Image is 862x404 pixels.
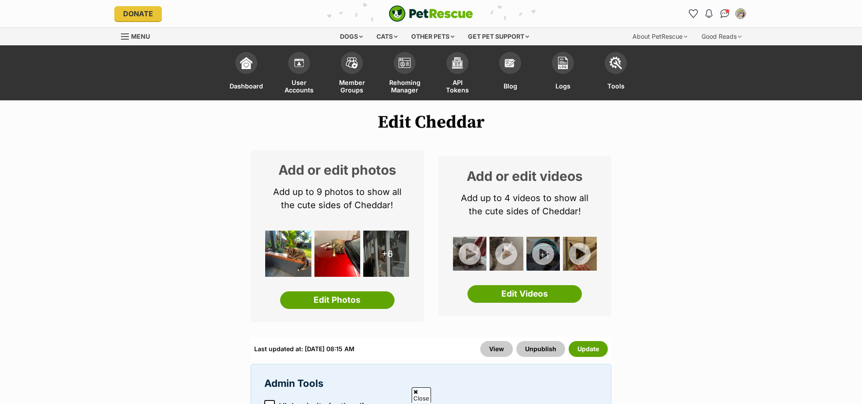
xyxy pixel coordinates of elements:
[504,78,517,94] span: Blog
[451,169,598,183] h2: Add or edit videos
[695,28,748,45] div: Good Reads
[607,78,625,94] span: Tools
[389,5,473,22] a: PetRescue
[114,6,162,21] a: Donate
[264,163,411,176] h2: Add or edit photos
[254,341,354,357] div: Last updated at: [DATE] 08:15 AM
[686,7,700,21] a: Favourites
[293,57,305,69] img: members-icon-d6bcda0bfb97e5ba05b48644448dc2971f67d37433e5abca221da40c41542bd5.svg
[720,9,730,18] img: chat-41dd97257d64d25036548639549fe6c8038ab92f7586957e7f3b1b290dea8141.svg
[280,291,394,309] a: Edit Photos
[264,185,411,212] p: Add up to 9 photos to show all the cute sides of Cheddar!
[589,48,642,100] a: Tools
[705,9,712,18] img: notifications-46538b983faf8c2785f20acdc204bb7945ddae34d4c08c2a6579f10ce5e182be.svg
[718,7,732,21] a: Conversations
[431,48,484,100] a: API Tokens
[370,28,404,45] div: Cats
[389,5,473,22] img: logo-cat-932fe2b9b8326f06289b0f2fb663e598f794de774fb13d1741a6617ecf9a85b4.svg
[736,9,745,18] img: Bryony Copeland profile pic
[468,285,582,303] a: Edit Videos
[273,48,325,100] a: User Accounts
[626,28,694,45] div: About PetRescue
[526,237,560,271] div: +1
[336,78,367,94] span: Member Groups
[325,48,378,100] a: Member Groups
[504,57,516,69] img: blogs-icon-e71fceff818bbaa76155c998696f2ea9b8fc06abc828b24f45ee82a475c2fd99.svg
[412,387,431,403] span: Close
[389,78,420,94] span: Rehoming Manager
[284,78,314,94] span: User Accounts
[453,237,487,271] img: ed8atfj3mnvclvti1dio.jpg
[451,57,464,69] img: api-icon-849e3a9e6f871e3acf1f60245d25b4cd0aad652aa5f5372336901a6a67317bd8.svg
[363,231,409,277] div: +6
[121,28,156,44] a: Menu
[264,377,324,389] span: translation missing: en.listings.form.admin_tools
[555,78,570,94] span: Logs
[557,57,569,69] img: logs-icon-5bf4c29380941ae54b88474b1138927238aebebbc450bc62c8517511492d5a22.svg
[610,57,622,69] img: tools-icon-677f8b7d46040df57c17cb185196fc8e01b2b03676c49af7ba82c462532e62ee.svg
[734,7,748,21] button: My account
[334,28,369,45] div: Dogs
[346,57,358,69] img: team-members-icon-5396bd8760b3fe7c0b43da4ab00e1e3bb1a5d9ba89233759b79545d2d3fc5d0d.svg
[240,57,252,69] img: dashboard-icon-eb2f2d2d3e046f16d808141f083e7271f6b2e854fb5c12c21221c1fb7104beca.svg
[220,48,273,100] a: Dashboard
[398,58,411,68] img: group-profile-icon-3fa3cf56718a62981997c0bc7e787c4b2cf8bcc04b72c1350f741eb67cf2f40e.svg
[489,237,523,271] img: d6gb4okikricw0pa5aef.jpg
[378,48,431,100] a: Rehoming Manager
[451,191,598,218] p: Add up to 4 videos to show all the cute sides of Cheddar!
[131,33,150,40] span: Menu
[442,78,473,94] span: API Tokens
[569,341,608,357] button: Update
[516,341,565,357] button: Unpublish
[230,78,263,94] span: Dashboard
[686,7,748,21] ul: Account quick links
[462,28,535,45] div: Get pet support
[484,48,537,100] a: Blog
[480,341,513,357] a: View
[563,237,597,271] img: zc8xwzien0fjqwrppmeb.jpg
[702,7,716,21] button: Notifications
[405,28,460,45] div: Other pets
[537,48,589,100] a: Logs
